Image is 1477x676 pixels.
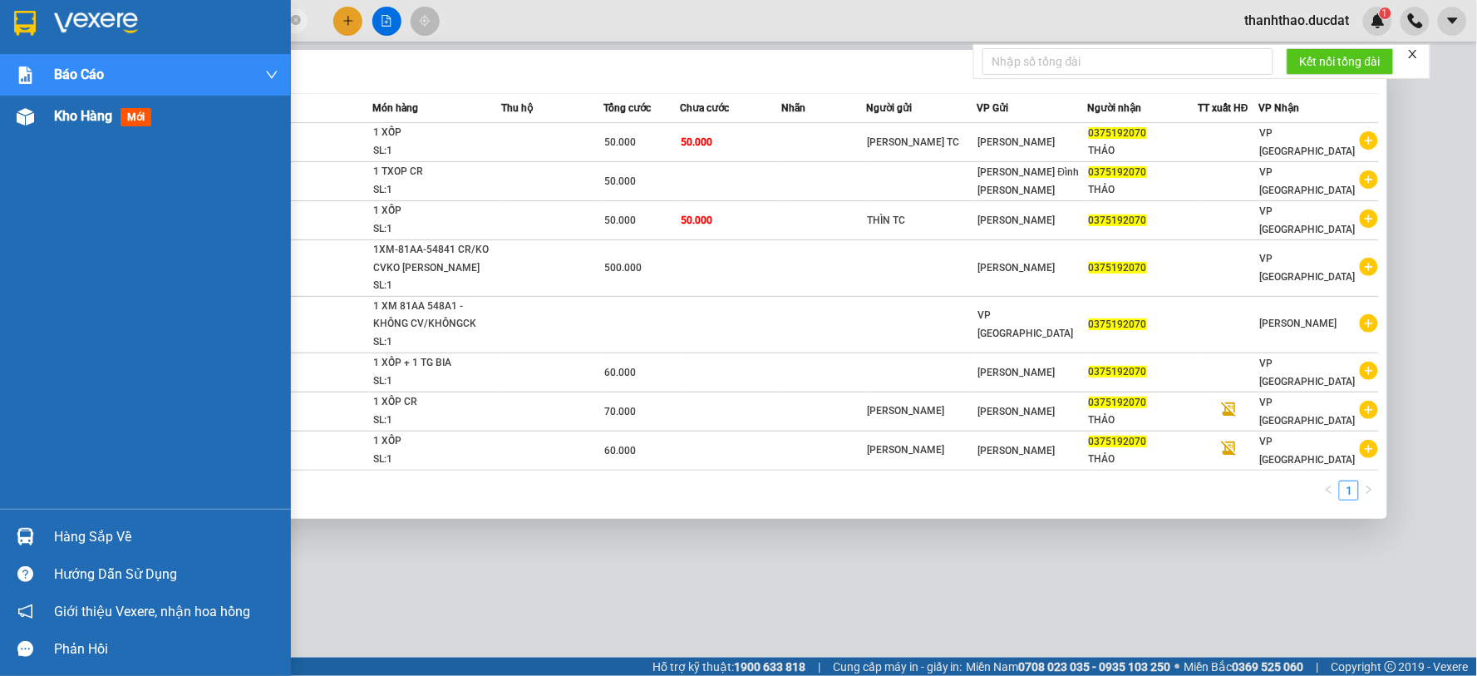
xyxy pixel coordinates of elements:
div: THẢO [1089,181,1198,199]
div: 1 XỐP + 1 TG BIA [373,354,498,373]
img: warehouse-icon [17,528,34,545]
input: Nhập số tổng đài [982,48,1273,75]
span: VP [GEOGRAPHIC_DATA] [1260,358,1356,387]
span: [PERSON_NAME] [1260,318,1337,329]
div: THẢO [1089,451,1198,468]
span: close-circle [291,15,301,25]
div: Phản hồi [54,637,278,662]
div: SL: 1 [373,181,498,200]
span: plus-circle [1360,362,1378,380]
button: Kết nối tổng đài [1287,48,1394,75]
span: message [17,641,33,657]
div: THẢO [1089,142,1198,160]
li: 1 [1339,481,1359,501]
span: 500.000 [604,262,642,274]
span: 0375192070 [1089,166,1147,178]
span: 50.000 [604,215,636,226]
div: 1 XỐP [373,432,498,451]
span: 70.000 [604,406,636,417]
div: SL: 1 [373,142,498,160]
span: 50.000 [681,136,712,148]
span: Nhãn [782,102,806,114]
span: Người gửi [867,102,913,114]
span: [PERSON_NAME] [978,406,1056,417]
li: Next Page [1359,481,1379,501]
span: notification [17,604,33,619]
div: [PERSON_NAME] [868,402,977,420]
img: solution-icon [17,67,34,84]
span: 50.000 [604,175,636,187]
span: [PERSON_NAME] [978,367,1056,378]
span: 0375192070 [1089,318,1147,330]
span: VP [GEOGRAPHIC_DATA] [1260,205,1356,235]
div: 1XM-81AA-54841 CR/KO CVKO [PERSON_NAME] [373,241,498,277]
span: [PERSON_NAME] [978,136,1056,148]
span: VP Nhận [1259,102,1300,114]
span: close-circle [291,13,301,29]
span: plus-circle [1360,258,1378,276]
span: VP Gửi [977,102,1009,114]
span: plus-circle [1360,314,1378,333]
span: mới [121,108,151,126]
button: right [1359,481,1379,501]
span: 50.000 [604,136,636,148]
span: [PERSON_NAME] [978,215,1056,226]
span: right [1364,485,1374,495]
div: 1 XỐP CR [373,393,498,412]
div: SL: 1 [373,373,498,391]
span: 50.000 [681,215,712,226]
span: plus-circle [1360,131,1378,150]
span: 0375192070 [1089,215,1147,226]
span: Tổng cước [603,102,651,114]
span: VP [GEOGRAPHIC_DATA] [1260,166,1356,196]
div: SL: 1 [373,333,498,352]
div: Hướng dẫn sử dụng [54,562,278,587]
div: Hàng sắp về [54,525,278,550]
span: VP [GEOGRAPHIC_DATA] [1260,127,1356,157]
div: SL: 1 [373,451,498,469]
span: question-circle [17,566,33,582]
span: Kho hàng [54,108,112,124]
div: SL: 1 [373,412,498,430]
span: 0375192070 [1089,397,1147,408]
div: [PERSON_NAME] [868,442,977,459]
span: Thu hộ [501,102,533,114]
span: Món hàng [372,102,418,114]
div: [PERSON_NAME] TC [868,134,977,151]
span: Người nhận [1088,102,1142,114]
span: Giới thiệu Vexere, nhận hoa hồng [54,601,250,622]
span: [PERSON_NAME] Đình [PERSON_NAME] [978,166,1080,196]
span: 0375192070 [1089,436,1147,447]
div: THẢO [1089,412,1198,429]
span: 60.000 [604,445,636,456]
span: VP [GEOGRAPHIC_DATA] [978,309,1074,339]
span: TT xuất HĐ [1198,102,1248,114]
span: [PERSON_NAME] [978,445,1056,456]
span: plus-circle [1360,401,1378,419]
div: 1 XM 81AA 548A1 - KHÔNG CV/KHÔNGCK [373,298,498,333]
span: close [1407,48,1419,60]
span: VP [GEOGRAPHIC_DATA] [1260,436,1356,466]
img: warehouse-icon [17,108,34,126]
div: SL: 1 [373,220,498,239]
span: VP [GEOGRAPHIC_DATA] [1260,253,1356,283]
div: SL: 1 [373,277,498,295]
span: 0375192070 [1089,366,1147,377]
a: 1 [1340,481,1358,500]
div: 1 XỐP [373,124,498,142]
span: Kết nối tổng đài [1300,52,1381,71]
span: plus-circle [1360,210,1378,228]
span: [PERSON_NAME] [978,262,1056,274]
span: VP [GEOGRAPHIC_DATA] [1260,397,1356,427]
span: plus-circle [1360,440,1378,458]
span: plus-circle [1360,170,1378,189]
div: 1 XỐP [373,202,498,220]
span: Chưa cước [680,102,729,114]
button: left [1319,481,1339,501]
span: down [265,68,278,81]
span: left [1324,485,1334,495]
span: Báo cáo [54,64,104,85]
div: 1 TXOP CR [373,163,498,181]
div: THÌN TC [868,212,977,229]
img: logo-vxr [14,11,36,36]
